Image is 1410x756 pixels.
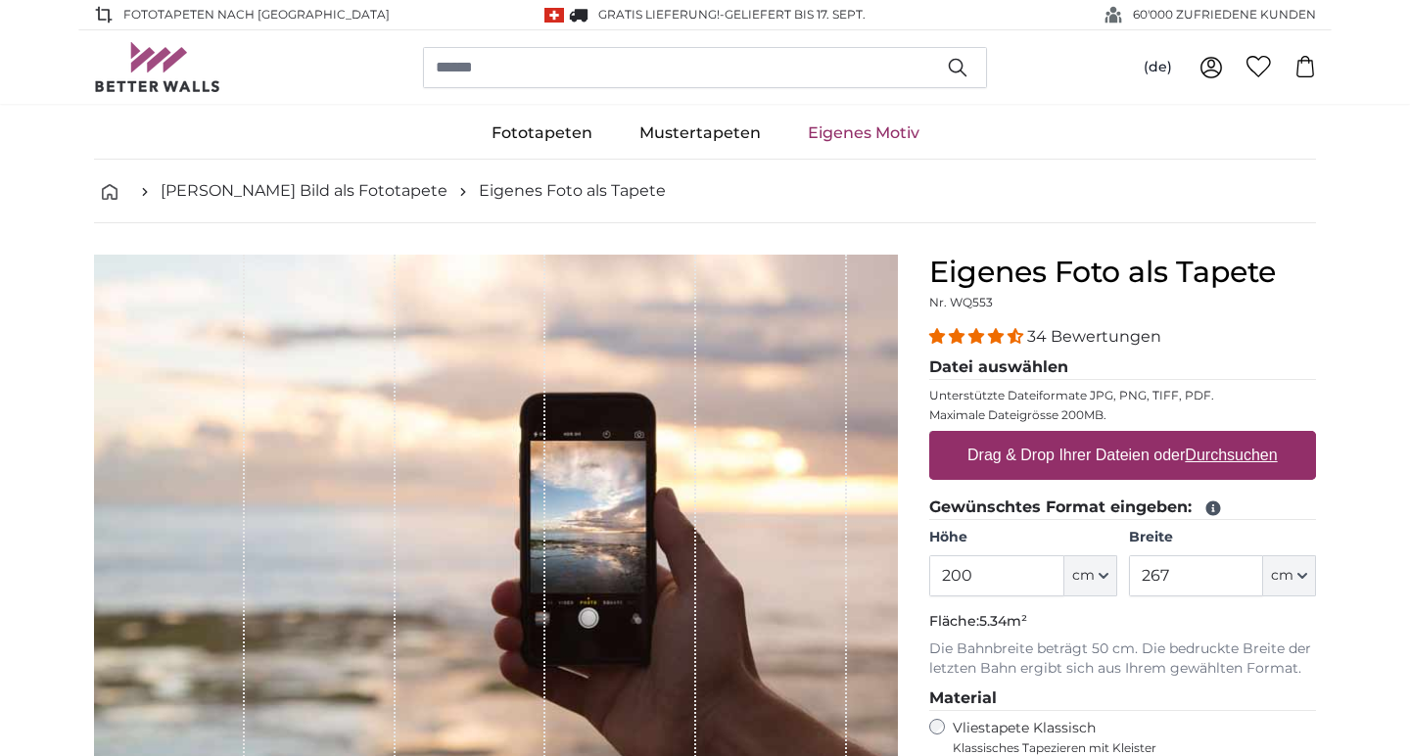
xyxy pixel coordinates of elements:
a: Eigenes Motiv [784,108,943,159]
span: Geliefert bis 17. Sept. [725,7,866,22]
u: Durchsuchen [1186,447,1278,463]
span: cm [1271,566,1293,586]
span: - [720,7,866,22]
label: Höhe [929,528,1116,547]
img: Betterwalls [94,42,221,92]
label: Breite [1129,528,1316,547]
a: Mustertapeten [616,108,784,159]
span: Nr. WQ553 [929,295,993,309]
p: Unterstützte Dateiformate JPG, PNG, TIFF, PDF. [929,388,1316,403]
a: [PERSON_NAME] Bild als Fototapete [161,179,447,203]
span: cm [1072,566,1095,586]
p: Maximale Dateigrösse 200MB. [929,407,1316,423]
button: (de) [1128,50,1188,85]
p: Fläche: [929,612,1316,632]
img: Schweiz [544,8,564,23]
label: Vliestapete Klassisch [953,719,1299,756]
h1: Eigenes Foto als Tapete [929,255,1316,290]
p: Die Bahnbreite beträgt 50 cm. Die bedruckte Breite der letzten Bahn ergibt sich aus Ihrem gewählt... [929,639,1316,679]
span: 60'000 ZUFRIEDENE KUNDEN [1133,6,1316,24]
span: Fototapeten nach [GEOGRAPHIC_DATA] [123,6,390,24]
a: Fototapeten [468,108,616,159]
span: Klassisches Tapezieren mit Kleister [953,740,1299,756]
span: GRATIS Lieferung! [598,7,720,22]
a: Eigenes Foto als Tapete [479,179,666,203]
button: cm [1064,555,1117,596]
span: 4.32 stars [929,327,1027,346]
legend: Gewünschtes Format eingeben: [929,496,1316,520]
legend: Datei auswählen [929,355,1316,380]
span: 34 Bewertungen [1027,327,1161,346]
span: 5.34m² [979,612,1027,630]
button: cm [1263,555,1316,596]
legend: Material [929,686,1316,711]
label: Drag & Drop Ihrer Dateien oder [960,436,1286,475]
nav: breadcrumbs [94,160,1316,223]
